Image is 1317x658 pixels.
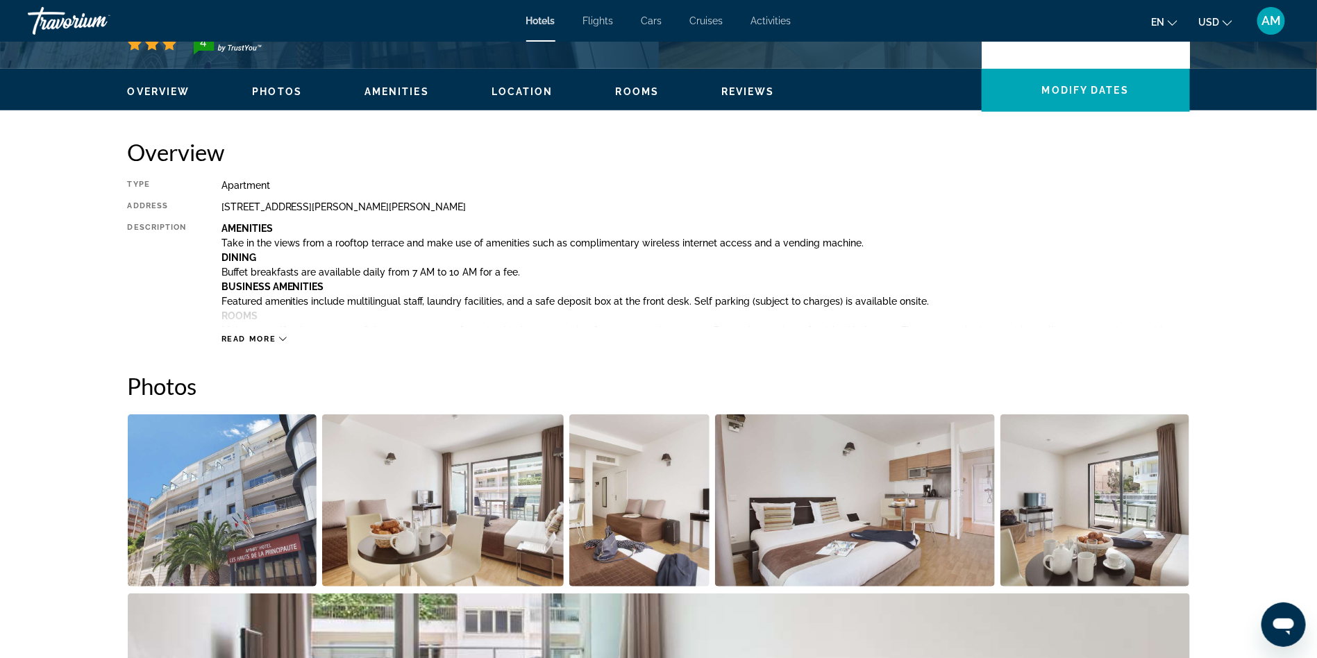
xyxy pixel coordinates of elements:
img: TrustYou guest rating badge [194,33,263,55]
span: en [1151,17,1164,28]
button: Modify Dates [982,69,1190,112]
button: Reviews [721,85,775,98]
button: Photos [252,85,302,98]
span: Location [492,86,553,97]
button: Location [492,85,553,98]
a: Travorium [28,3,167,39]
button: Read more [221,334,287,344]
h2: Overview [128,138,1190,166]
button: Overview [128,85,190,98]
a: Flights [583,15,614,26]
button: Open full-screen image slider [322,414,564,587]
span: Reviews [721,86,775,97]
p: Featured amenities include multilingual staff, laundry facilities, and a safe deposit box at the ... [221,296,1190,307]
span: Modify Dates [1042,85,1129,96]
button: Amenities [364,85,429,98]
div: [STREET_ADDRESS][PERSON_NAME][PERSON_NAME] [221,201,1190,212]
button: Open full-screen image slider [1000,414,1190,587]
b: Dining [221,252,256,263]
div: 4 [190,34,217,51]
div: Address [128,201,187,212]
div: Description [128,223,187,327]
a: Cars [641,15,662,26]
button: Change currency [1198,12,1232,32]
div: Apartment [221,180,1190,191]
span: Amenities [364,86,429,97]
span: Read more [221,335,276,344]
span: AM [1261,14,1281,28]
a: Activities [751,15,791,26]
button: Open full-screen image slider [715,414,995,587]
p: Take in the views from a rooftop terrace and make use of amenities such as complimentary wireless... [221,237,1190,248]
span: Rooms [616,86,660,97]
button: User Menu [1253,6,1289,35]
button: Open full-screen image slider [128,414,317,587]
a: Hotels [526,15,555,26]
iframe: Кнопка запуска окна обмена сообщениями [1261,602,1306,647]
p: Buffet breakfasts are available daily from 7 AM to 10 AM for a fee. [221,267,1190,278]
button: Rooms [616,85,660,98]
button: Change language [1151,12,1177,32]
span: USD [1198,17,1219,28]
b: Business Amenities [221,281,324,292]
div: Type [128,180,187,191]
span: Overview [128,86,190,97]
button: Open full-screen image slider [569,414,710,587]
h2: Photos [128,372,1190,400]
b: Amenities [221,223,273,234]
a: Cruises [690,15,723,26]
span: Photos [252,86,302,97]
